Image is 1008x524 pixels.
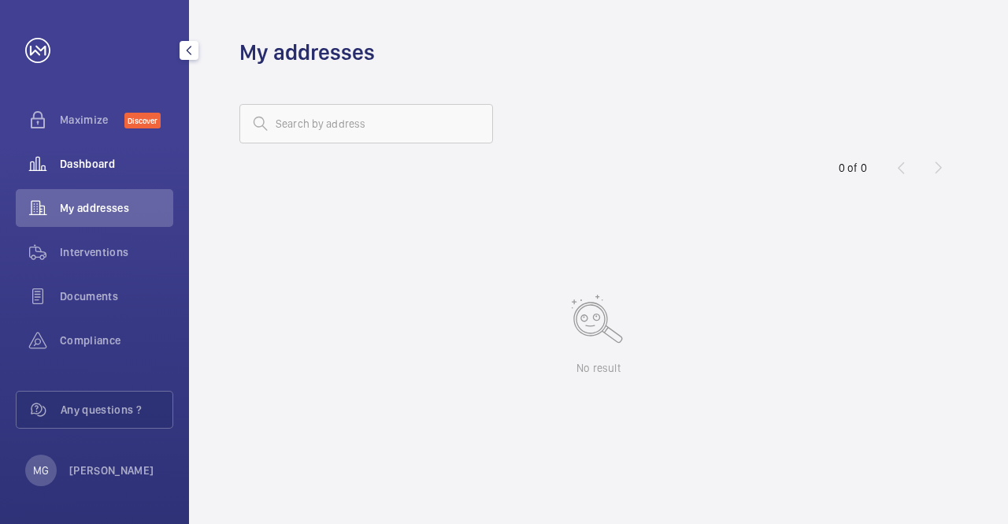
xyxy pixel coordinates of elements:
p: [PERSON_NAME] [69,463,154,478]
input: Search by address [239,104,493,143]
span: Maximize [60,112,124,128]
p: No result [576,360,621,376]
div: 0 of 0 [839,160,867,176]
span: Compliance [60,333,173,348]
span: My addresses [60,200,173,216]
p: MG [33,463,49,478]
h1: My addresses [239,38,375,67]
span: Interventions [60,244,173,260]
span: Dashboard [60,156,173,172]
span: Discover [124,113,161,128]
span: Any questions ? [61,402,172,418]
span: Documents [60,288,173,304]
